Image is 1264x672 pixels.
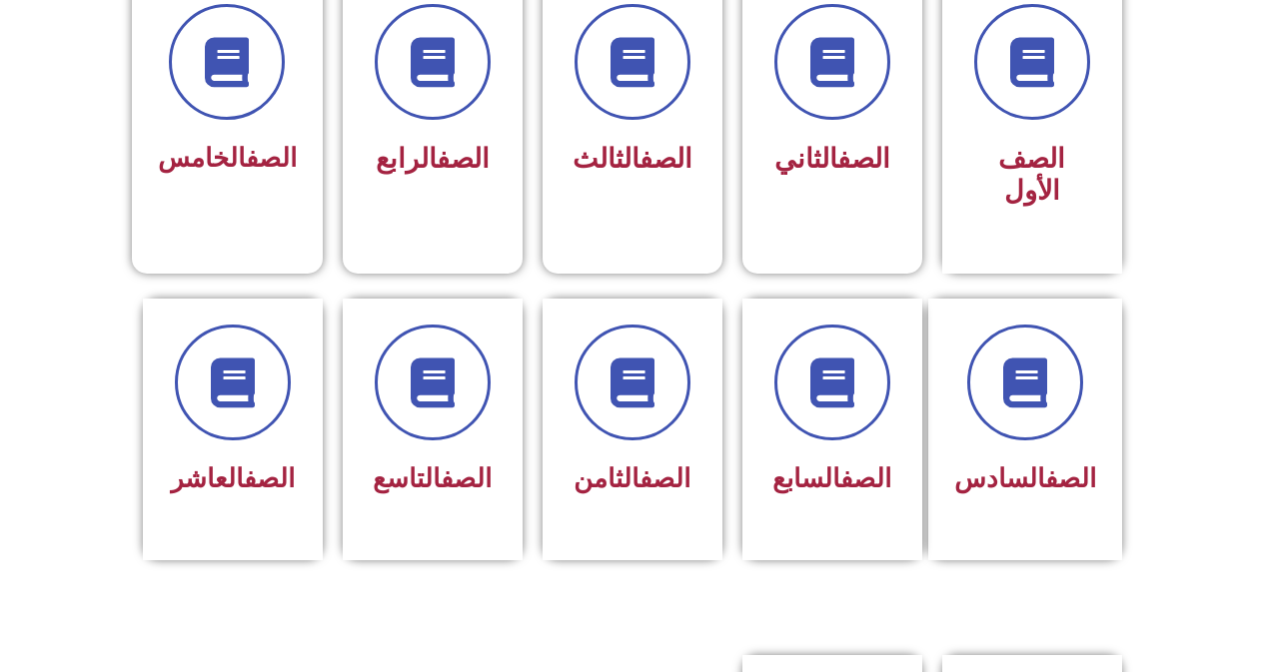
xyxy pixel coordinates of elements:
span: السابع [772,463,891,493]
span: الرابع [376,143,490,175]
span: الثاني [774,143,890,175]
a: الصف [837,143,890,175]
span: الصف الأول [998,143,1065,207]
span: السادس [954,463,1096,493]
a: الصف [840,463,891,493]
a: الصف [441,463,492,493]
span: التاسع [373,463,492,493]
a: الصف [639,143,692,175]
span: الثامن [574,463,690,493]
a: الصف [246,143,297,173]
a: الصف [639,463,690,493]
span: الخامس [158,143,297,173]
span: الثالث [573,143,692,175]
a: الصف [244,463,295,493]
a: الصف [437,143,490,175]
a: الصف [1045,463,1096,493]
span: العاشر [171,463,295,493]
